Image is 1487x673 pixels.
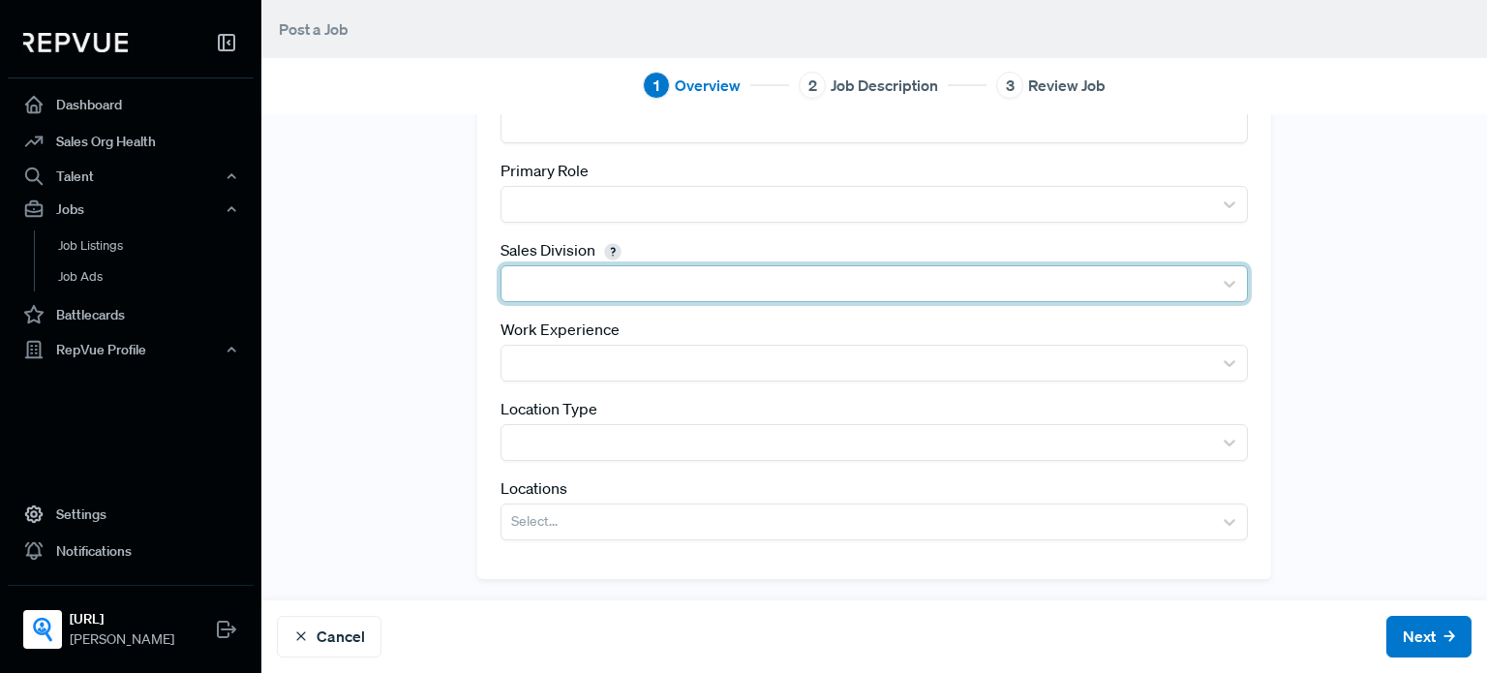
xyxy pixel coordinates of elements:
a: Notifications [8,533,254,569]
div: 1 [643,72,670,99]
label: Sales Division [501,238,627,261]
span: [PERSON_NAME] [70,629,174,650]
img: Seamless.ai [27,614,58,645]
a: Job Ads [34,261,280,292]
label: Location Type [501,397,597,420]
a: Sales Org Health [8,123,254,160]
span: Post a Job [279,19,349,39]
label: Locations [501,476,567,500]
a: Settings [8,496,254,533]
img: RepVue [23,33,128,52]
a: Job Listings [34,230,280,261]
button: Next [1386,616,1472,658]
a: Dashboard [8,86,254,123]
button: RepVue Profile [8,333,254,366]
div: 3 [996,72,1023,99]
label: Work Experience [501,318,620,341]
a: Battlecards [8,296,254,333]
span: Job Description [831,74,938,97]
strong: [URL] [70,609,174,629]
span: Overview [675,74,741,97]
button: Cancel [277,616,381,658]
span: Review Job [1028,74,1106,97]
button: Jobs [8,193,254,226]
button: Talent [8,160,254,193]
a: Seamless.ai[URL][PERSON_NAME] [8,585,254,658]
label: Primary Role [501,159,589,182]
div: 2 [799,72,826,99]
